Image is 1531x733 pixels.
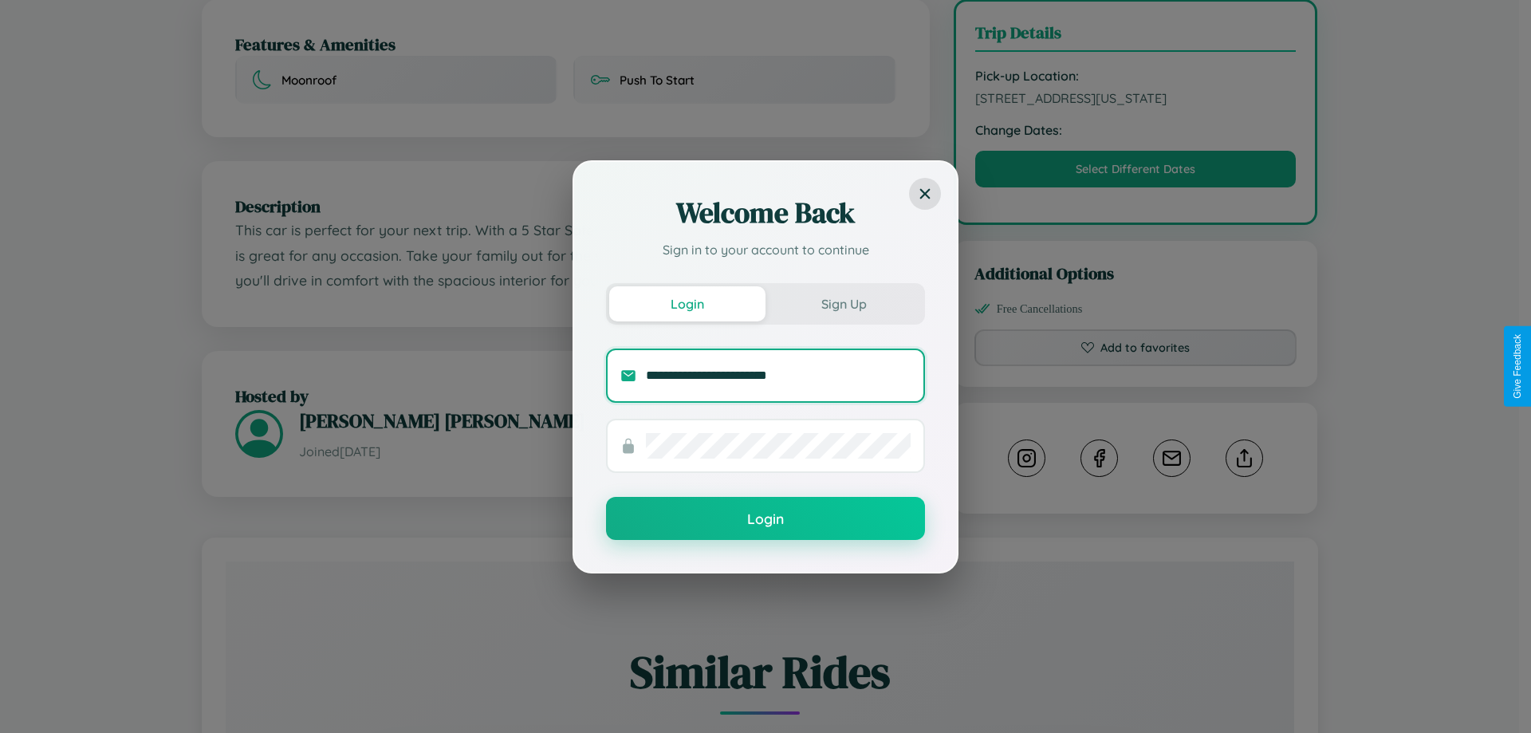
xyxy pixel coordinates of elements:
button: Login [606,497,925,540]
button: Sign Up [765,286,922,321]
div: Give Feedback [1512,334,1523,399]
p: Sign in to your account to continue [606,240,925,259]
button: Login [609,286,765,321]
h2: Welcome Back [606,194,925,232]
